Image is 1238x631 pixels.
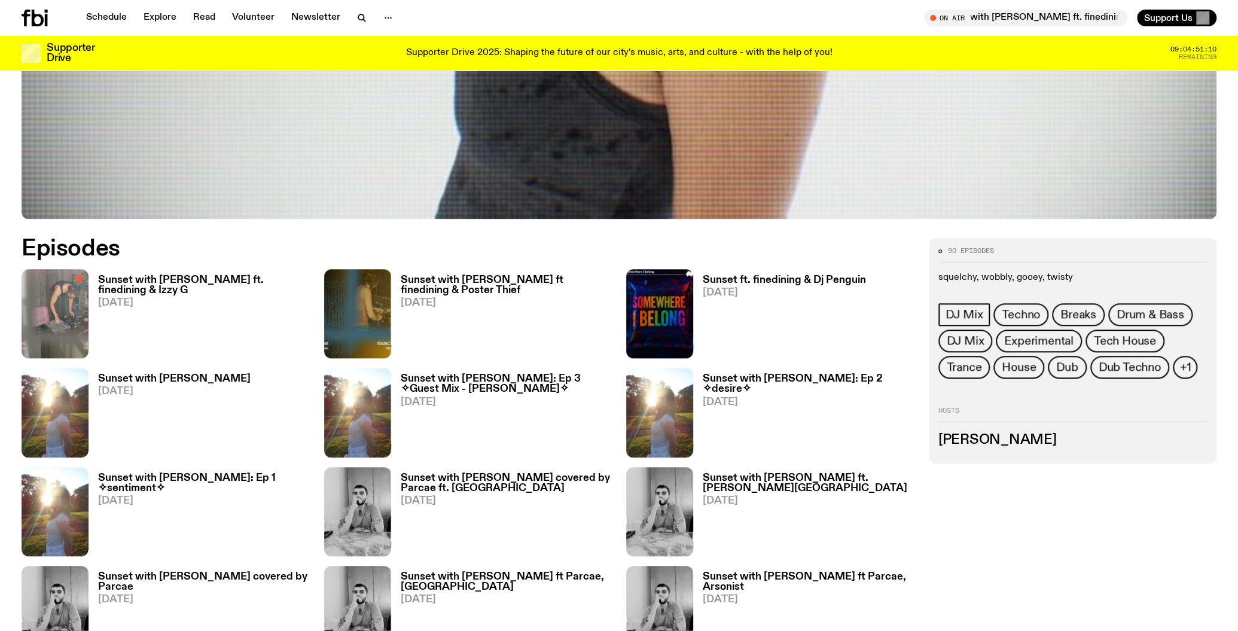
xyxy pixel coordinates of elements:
h3: [PERSON_NAME] [938,434,1207,447]
h3: Sunset with [PERSON_NAME] covered by Parcae ft. [GEOGRAPHIC_DATA] [401,473,612,493]
a: Explore [136,10,184,26]
span: DJ Mix [947,334,984,347]
span: 09:04:51:10 [1170,46,1216,53]
h3: Supporter Drive [47,43,94,63]
h3: Sunset with [PERSON_NAME] ft Parcae, Arsonist [703,572,914,592]
span: Breaks [1060,308,1096,321]
span: [DATE] [703,397,914,407]
h3: Sunset with [PERSON_NAME]: Ep 3 ✧Guest Mix - [PERSON_NAME]✧ [401,374,612,394]
a: DJ Mix [938,303,990,326]
span: [DATE] [98,595,310,605]
a: Read [186,10,222,26]
span: Tech House [1094,334,1156,347]
a: Techno [993,303,1048,326]
h3: Sunset with [PERSON_NAME] ft Parcae, [GEOGRAPHIC_DATA] [401,572,612,592]
span: [DATE] [401,298,612,308]
h2: Hosts [938,407,1207,422]
h3: Sunset ft. finedining & Dj Penguin [703,275,866,285]
a: Tech House [1085,330,1164,352]
span: Drum & Bass [1117,308,1184,321]
p: Supporter Drive 2025: Shaping the future of our city’s music, arts, and culture - with the help o... [406,48,833,59]
span: [DATE] [703,496,914,506]
span: House [1002,361,1036,374]
span: [DATE] [98,386,251,397]
span: Techno [1002,308,1040,321]
a: Sunset with [PERSON_NAME] ft. finedining & Izzy G[DATE] [89,275,310,358]
span: Support Us [1144,13,1193,23]
h3: Sunset with [PERSON_NAME]: Ep 2 ✧desire✧ [703,374,914,394]
span: [DATE] [98,298,310,308]
a: House [993,356,1044,379]
a: Sunset with [PERSON_NAME] ft. [PERSON_NAME][GEOGRAPHIC_DATA][DATE] [693,473,914,556]
h3: Sunset with [PERSON_NAME] ft. finedining & Izzy G [98,275,310,295]
a: Sunset with [PERSON_NAME] ft finedining & Poster Thief[DATE] [391,275,612,358]
a: Sunset with [PERSON_NAME]: Ep 1 ✧sentiment✧[DATE] [89,473,310,556]
a: Sunset with [PERSON_NAME][DATE] [89,374,251,457]
button: +1 [1173,356,1198,379]
span: Trance [947,361,982,374]
h3: Sunset with [PERSON_NAME] covered by Parcae [98,572,310,592]
a: Sunset ft. finedining & Dj Penguin[DATE] [693,275,866,358]
span: [DATE] [703,288,866,298]
a: Dub [1048,356,1086,379]
a: Sunset with [PERSON_NAME] covered by Parcae ft. [GEOGRAPHIC_DATA][DATE] [391,473,612,556]
a: Dub Techno [1090,356,1169,379]
span: [DATE] [401,496,612,506]
a: Schedule [79,10,134,26]
a: DJ Mix [938,330,993,352]
span: Dub Techno [1099,361,1161,374]
a: Experimental [996,330,1082,352]
span: [DATE] [401,397,612,407]
span: Remaining [1179,54,1216,60]
button: On AirSunset with [PERSON_NAME] ft. finedining & Izzy G [924,10,1127,26]
span: Dub [1056,361,1078,374]
span: +1 [1180,361,1191,374]
a: Sunset with [PERSON_NAME]: Ep 3 ✧Guest Mix - [PERSON_NAME]✧[DATE] [391,374,612,457]
span: [DATE] [98,496,310,506]
a: Volunteer [225,10,282,26]
a: Trance [938,356,990,379]
span: [DATE] [401,595,612,605]
a: Newsletter [284,10,347,26]
a: Sunset with [PERSON_NAME]: Ep 2 ✧desire✧[DATE] [693,374,914,457]
a: Breaks [1052,303,1105,326]
a: Drum & Bass [1108,303,1193,326]
h3: Sunset with [PERSON_NAME]: Ep 1 ✧sentiment✧ [98,473,310,493]
span: Experimental [1004,334,1074,347]
h3: Sunset with [PERSON_NAME] [98,374,251,384]
button: Support Us [1137,10,1216,26]
span: [DATE] [703,595,914,605]
p: squelchy, wobbly, gooey, twisty [938,272,1207,283]
h2: Episodes [22,238,813,260]
span: DJ Mix [946,308,983,321]
h3: Sunset with [PERSON_NAME] ft. [PERSON_NAME][GEOGRAPHIC_DATA] [703,473,914,493]
h3: Sunset with [PERSON_NAME] ft finedining & Poster Thief [401,275,612,295]
span: 90 episodes [948,248,994,254]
